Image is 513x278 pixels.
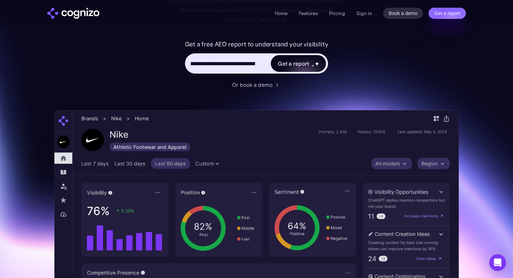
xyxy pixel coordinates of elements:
[315,61,319,66] img: star
[312,65,314,67] img: star
[429,8,466,19] a: Get a report
[489,254,506,271] div: Open Intercom Messenger
[270,54,327,73] a: Get a reportstarstarstar
[232,81,281,89] a: Or book a demo
[356,9,372,17] a: Sign in
[232,81,273,89] div: Or book a demo
[299,10,318,16] a: Features
[185,39,328,77] form: Hero URL Input Form
[47,8,99,19] img: cognizo logo
[275,10,288,16] a: Home
[312,60,313,61] img: star
[278,59,309,68] div: Get a report
[383,8,423,19] a: Book a demo
[185,39,328,50] label: Get a free AEO report to understand your visibility
[47,8,99,19] a: home
[329,10,345,16] a: Pricing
